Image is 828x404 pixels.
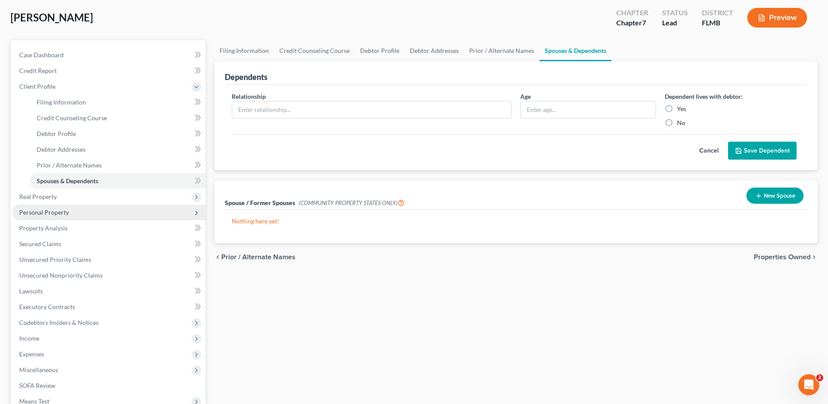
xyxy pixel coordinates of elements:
[616,8,648,18] div: Chapter
[299,199,405,206] span: (COMMUNITY PROPERTY STATES ONLY)
[642,18,646,27] span: 7
[232,101,511,118] input: Enter relationship...
[214,254,295,261] button: chevron_left Prior / Alternate Names
[12,47,206,63] a: Case Dashboard
[702,18,733,28] div: FLMB
[214,40,274,61] a: Filing Information
[19,51,64,59] span: Case Dashboard
[19,83,55,90] span: Client Profile
[37,130,76,137] span: Debtor Profile
[19,209,69,216] span: Personal Property
[464,40,539,61] a: Prior / Alternate Names
[12,63,206,79] a: Credit Report
[12,236,206,252] a: Secured Claims
[521,101,655,118] input: Enter age...
[19,350,44,358] span: Expenses
[690,142,728,160] button: Cancel
[232,217,800,226] p: Nothing here yet!
[12,378,206,394] a: SOFA Review
[12,220,206,236] a: Property Analysis
[225,72,268,82] div: Dependents
[677,118,685,127] label: No
[30,157,206,173] a: Prior / Alternate Names
[37,146,86,153] span: Debtor Addresses
[19,272,103,279] span: Unsecured Nonpriority Claims
[811,254,818,261] i: chevron_right
[10,11,93,24] span: [PERSON_NAME]
[12,283,206,299] a: Lawsuits
[662,8,688,18] div: Status
[274,40,355,61] a: Credit Counseling Course
[665,92,743,101] label: Dependent lives with debtor:
[232,93,266,100] span: Relationship
[19,240,61,247] span: Secured Claims
[405,40,464,61] a: Debtor Addresses
[616,18,648,28] div: Chapter
[746,188,804,204] button: New Spouse
[12,252,206,268] a: Unsecured Priority Claims
[19,366,58,373] span: Miscellaneous
[225,199,295,206] span: Spouse / Former Spouses
[37,177,98,185] span: Spouses & Dependents
[19,382,55,389] span: SOFA Review
[214,254,221,261] i: chevron_left
[30,94,206,110] a: Filing Information
[19,319,99,326] span: Codebtors Insiders & Notices
[754,254,811,261] span: Properties Owned
[19,287,43,295] span: Lawsuits
[30,173,206,189] a: Spouses & Dependents
[19,303,75,310] span: Executory Contracts
[754,254,818,261] button: Properties Owned chevron_right
[30,110,206,126] a: Credit Counseling Course
[677,104,686,113] label: Yes
[12,299,206,315] a: Executory Contracts
[816,374,823,381] span: 2
[798,374,819,395] iframe: Intercom live chat
[19,224,68,232] span: Property Analysis
[221,254,295,261] span: Prior / Alternate Names
[37,161,102,169] span: Prior / Alternate Names
[702,8,733,18] div: District
[520,92,531,101] label: Age
[355,40,405,61] a: Debtor Profile
[19,334,39,342] span: Income
[30,142,206,157] a: Debtor Addresses
[19,256,91,263] span: Unsecured Priority Claims
[19,67,57,74] span: Credit Report
[728,142,797,160] button: Save Dependent
[662,18,688,28] div: Lead
[37,114,107,122] span: Credit Counseling Course
[12,268,206,283] a: Unsecured Nonpriority Claims
[539,40,612,61] a: Spouses & Dependents
[19,193,57,200] span: Real Property
[37,98,86,106] span: Filing Information
[747,8,807,28] button: Preview
[30,126,206,142] a: Debtor Profile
